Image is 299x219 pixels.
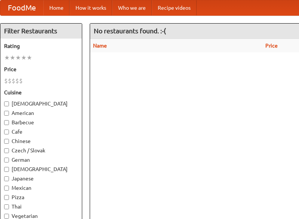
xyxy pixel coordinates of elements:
a: FoodMe [0,0,43,15]
h5: Rating [4,42,78,50]
li: $ [8,77,12,85]
ng-pluralize: No restaurants found. :-( [94,27,166,34]
input: Barbecue [4,120,9,125]
a: Who we are [112,0,152,15]
li: ★ [15,54,21,62]
input: Japanese [4,176,9,181]
input: [DEMOGRAPHIC_DATA] [4,101,9,106]
input: Mexican [4,186,9,191]
input: American [4,111,9,116]
label: Japanese [4,175,78,182]
h5: Price [4,66,78,73]
h5: Cuisine [4,89,78,96]
label: German [4,156,78,164]
li: ★ [4,54,10,62]
label: Czech / Slovak [4,147,78,154]
label: Cafe [4,128,78,136]
input: Vegetarian [4,214,9,219]
li: ★ [27,54,32,62]
label: Barbecue [4,119,78,126]
li: $ [19,77,23,85]
label: Thai [4,203,78,210]
li: $ [15,77,19,85]
input: Pizza [4,195,9,200]
li: ★ [21,54,27,62]
a: How it works [70,0,112,15]
label: [DEMOGRAPHIC_DATA] [4,165,78,173]
a: Price [265,43,278,49]
label: Pizza [4,194,78,201]
input: Czech / Slovak [4,148,9,153]
input: Chinese [4,139,9,144]
input: [DEMOGRAPHIC_DATA] [4,167,9,172]
li: ★ [10,54,15,62]
input: Thai [4,204,9,209]
label: Chinese [4,137,78,145]
a: Recipe videos [152,0,197,15]
a: Name [93,43,107,49]
label: Mexican [4,184,78,192]
li: $ [4,77,8,85]
li: $ [12,77,15,85]
label: American [4,109,78,117]
h4: Filter Restaurants [0,24,82,39]
label: [DEMOGRAPHIC_DATA] [4,100,78,107]
input: Cafe [4,130,9,134]
a: Home [43,0,70,15]
input: German [4,158,9,162]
